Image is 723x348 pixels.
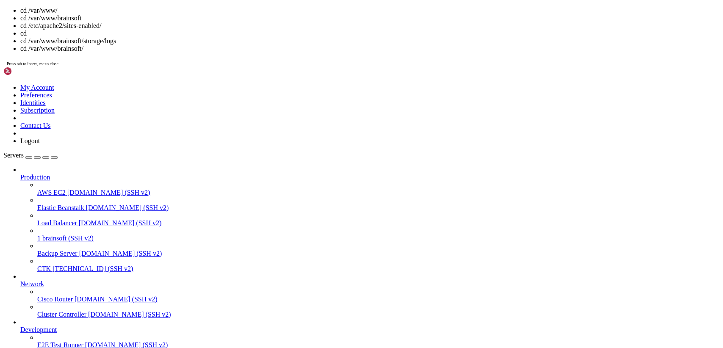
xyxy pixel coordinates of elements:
img: Shellngn [3,67,52,75]
x-row: Run 'do-release-upgrade' to upgrade to it. [3,248,612,255]
li: Load Balancer [DOMAIN_NAME] (SSH v2) [37,212,720,227]
a: Elastic Beanstalk [DOMAIN_NAME] (SSH v2) [37,204,720,212]
li: Production [20,166,720,273]
x-row: System information as of [DATE] [3,18,612,25]
span: [TECHNICAL_ID] (SSH v2) [53,265,133,272]
a: AWS EC2 [DOMAIN_NAME] (SSH v2) [37,189,720,196]
x-row: *** System restart required *** [3,270,612,277]
li: cd /var/www/ [20,7,720,14]
x-row: 16 additional security updates can be applied with ESM Apps. [3,219,612,226]
span: [DOMAIN_NAME] (SSH v2) [88,311,171,318]
a: Servers [3,152,58,159]
a: Backup Server [DOMAIN_NAME] (SSH v2) [37,250,720,257]
x-row: Swap usage: 0% [3,54,612,61]
span: [DOMAIN_NAME] (SSH v2) [79,219,162,226]
a: Identities [20,99,46,106]
x-row: 3 of these updates are standard security updates. [3,198,612,205]
a: Preferences [20,91,52,99]
a: CTK [TECHNICAL_ID] (SSH v2) [37,265,720,273]
div: (18, 39) [68,284,71,291]
a: Production [20,174,720,181]
span: AWS EC2 [37,189,66,196]
li: 1 brainsoft (SSH v2) [37,227,720,242]
span: [DOMAIN_NAME] (SSH v2) [79,250,162,257]
li: cd /var/www/brainsoft/ [20,45,720,52]
li: Backup Server [DOMAIN_NAME] (SSH v2) [37,242,720,257]
x-row: Processes: 216 [3,61,612,68]
x-row: * Support: [URL][DOMAIN_NAME] [3,3,612,11]
span: Load Balancer [37,219,77,226]
a: My Account [20,84,54,91]
x-row: : $ cd [3,284,612,291]
x-row: IPv6 address for enp3s0: [TECHNICAL_ID] [3,83,612,90]
span: CTK [37,265,51,272]
a: Cisco Router [DOMAIN_NAME] (SSH v2) [37,296,720,303]
span: ~ [47,284,51,291]
span: ubuntu@26514 [3,284,44,291]
li: cd /var/www/brainsoft [20,14,720,22]
x-row: 114 updates can be applied immediately. [3,191,612,198]
span: brainsoft (SSH v2) [42,235,94,242]
span: Cluster Controller [37,311,86,318]
li: Elastic Beanstalk [DOMAIN_NAME] (SSH v2) [37,196,720,212]
span: Development [20,326,57,333]
span: Production [20,174,50,181]
span: [DOMAIN_NAME] (SSH v2) [86,204,169,211]
x-row: [URL][DOMAIN_NAME] [3,119,612,126]
x-row: System load: 0.0 [3,32,612,39]
li: Cisco Router [DOMAIN_NAME] (SSH v2) [37,288,720,303]
x-row: IPv4 address for enp3s0: [TECHNICAL_ID] [3,75,612,83]
x-row: Last login: [DATE] from [TECHNICAL_ID] [3,277,612,284]
li: cd /var/www/brainsoft/storage/logs [20,37,720,45]
x-row: * Strictly confined Kubernetes makes edge and IoT secure. Learn how MicroK8s [3,97,612,104]
x-row: Users logged in: 1 [3,68,612,75]
li: CTK [TECHNICAL_ID] (SSH v2) [37,257,720,273]
a: Load Balancer [DOMAIN_NAME] (SSH v2) [37,219,720,227]
a: Contact Us [20,122,51,129]
x-row: Memory usage: 8% [3,47,612,54]
a: Network [20,280,720,288]
li: cd /etc/apache2/sites-enabled/ [20,22,720,30]
x-row: [URL][DOMAIN_NAME] [3,162,612,169]
span: [DOMAIN_NAME] (SSH v2) [67,189,150,196]
li: AWS EC2 [DOMAIN_NAME] (SSH v2) [37,181,720,196]
x-row: New release '24.04.3 LTS' available. [3,241,612,248]
span: [DOMAIN_NAME] (SSH v2) [75,296,158,303]
x-row: Expanded Security Maintenance for Applications is not enabled. [3,176,612,183]
span: Network [20,280,44,287]
x-row: * Introducing Expanded Security Maintenance for Applications. [3,133,612,140]
span: Cisco Router [37,296,73,303]
li: cd [20,30,720,37]
span: 1 [37,235,41,242]
x-row: Usage of /: 7.7% of 196.84GB [3,39,612,47]
a: Subscription [20,107,55,114]
x-row: To see these additional updates run: apt list --upgradable [3,205,612,212]
span: Servers [3,152,24,159]
a: 1 brainsoft (SSH v2) [37,235,720,242]
x-row: Receive updates to over 25,000 software packages with your [3,140,612,147]
span: Backup Server [37,250,78,257]
li: Network [20,273,720,318]
a: Logout [20,137,40,144]
span: Elastic Beanstalk [37,204,84,211]
x-row: Ubuntu Pro subscription. Free for personal use. [3,147,612,155]
span: Press tab to insert, esc to close. [7,61,59,66]
a: Cluster Controller [DOMAIN_NAME] (SSH v2) [37,311,720,318]
a: Development [20,326,720,334]
x-row: just raised the bar for easy, resilient and secure K8s cluster deployment. [3,104,612,111]
x-row: Learn more about enabling ESM Apps service at [URL][DOMAIN_NAME] [3,226,612,234]
li: Cluster Controller [DOMAIN_NAME] (SSH v2) [37,303,720,318]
